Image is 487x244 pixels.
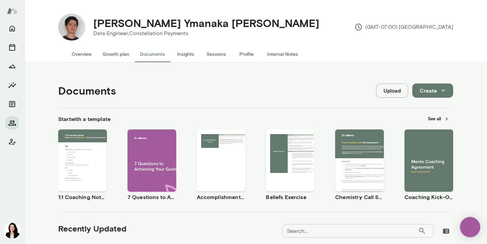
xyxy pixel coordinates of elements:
button: Overview [66,46,97,62]
h4: Documents [58,84,116,97]
button: Insights [5,78,19,92]
h6: Coaching Kick-Off | Coaching Agreement [404,193,453,201]
button: Sessions [201,46,231,62]
h6: Accomplishment Tracker [197,193,246,201]
button: Growth plan [97,46,135,62]
img: Monica Aggarwal [4,222,20,239]
button: Documents [5,97,19,111]
button: Home [5,22,19,35]
button: Upload [376,83,408,98]
button: Members [5,116,19,130]
button: Profile [231,46,262,62]
h5: Recently Updated [58,223,126,234]
button: See all [424,114,453,124]
h4: [PERSON_NAME] Ymanaka [PERSON_NAME] [93,17,319,29]
button: Growth Plan [5,59,19,73]
p: (GMT-07:00) [GEOGRAPHIC_DATA] [354,23,453,31]
button: Insights [170,46,201,62]
img: Mateus Ymanaka Barretto [58,14,85,41]
h6: Beliefs Exercise [266,193,315,201]
h6: 1:1 Coaching Notes [58,193,107,201]
h6: 7 Questions to Achieving Your Goals [127,193,176,201]
button: Internal Notes [262,46,303,62]
button: Client app [5,135,19,149]
img: Mento [7,4,18,17]
p: Data Engineer, Constellation Payments [93,29,319,38]
button: Create [412,83,453,98]
button: Sessions [5,41,19,54]
h6: Start with a template [58,115,111,123]
h6: Chemistry Call Self-Assessment [Coaches only] [335,193,384,201]
button: Documents [135,46,170,62]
